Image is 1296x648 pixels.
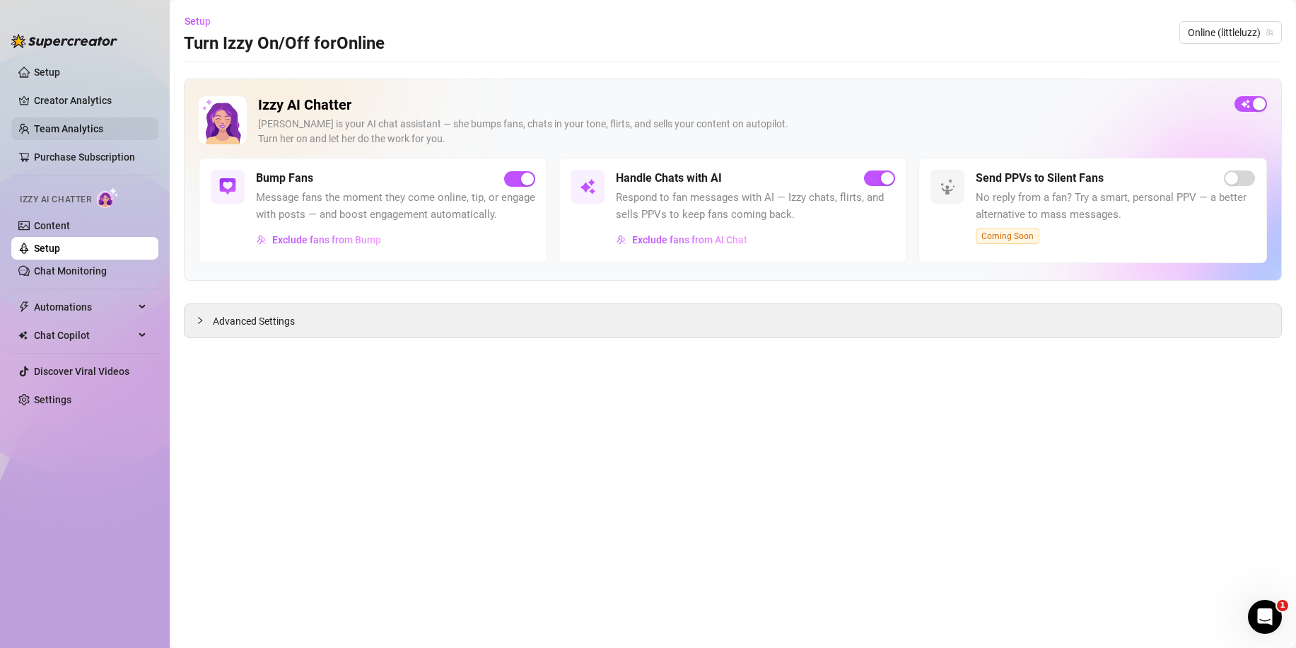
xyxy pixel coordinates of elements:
[18,330,28,340] img: Chat Copilot
[34,265,107,277] a: Chat Monitoring
[34,324,134,347] span: Chat Copilot
[184,33,385,55] h3: Turn Izzy On/Off for Online
[1277,600,1288,611] span: 1
[196,313,213,328] div: collapsed
[34,66,60,78] a: Setup
[256,190,535,223] span: Message fans the moment they come online, tip, or engage with posts — and boost engagement automa...
[34,296,134,318] span: Automations
[616,170,722,187] h5: Handle Chats with AI
[34,146,147,168] a: Purchase Subscription
[258,117,1223,146] div: [PERSON_NAME] is your AI chat assistant — she bumps fans, chats in your tone, flirts, and sells y...
[34,366,129,377] a: Discover Viral Videos
[1188,22,1273,43] span: Online (littleluzz)
[616,228,748,251] button: Exclude fans from AI Chat
[1266,28,1274,37] span: team
[257,235,267,245] img: svg%3e
[616,190,895,223] span: Respond to fan messages with AI — Izzy chats, flirts, and sells PPVs to keep fans coming back.
[34,243,60,254] a: Setup
[1248,600,1282,634] iframe: Intercom live chat
[184,10,222,33] button: Setup
[256,228,382,251] button: Exclude fans from Bump
[579,178,596,195] img: svg%3e
[18,301,30,313] span: thunderbolt
[272,234,381,245] span: Exclude fans from Bump
[256,170,313,187] h5: Bump Fans
[213,313,295,329] span: Advanced Settings
[34,89,147,112] a: Creator Analytics
[976,228,1039,244] span: Coming Soon
[632,234,747,245] span: Exclude fans from AI Chat
[617,235,626,245] img: svg%3e
[219,178,236,195] img: svg%3e
[258,96,1223,114] h2: Izzy AI Chatter
[34,123,103,134] a: Team Analytics
[20,193,91,207] span: Izzy AI Chatter
[939,178,956,195] img: svg%3e
[11,34,117,48] img: logo-BBDzfeDw.svg
[976,190,1255,223] span: No reply from a fan? Try a smart, personal PPV — a better alternative to mass messages.
[976,170,1104,187] h5: Send PPVs to Silent Fans
[97,187,119,208] img: AI Chatter
[34,394,71,405] a: Settings
[199,96,247,144] img: Izzy AI Chatter
[185,16,211,27] span: Setup
[34,220,70,231] a: Content
[196,316,204,325] span: collapsed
